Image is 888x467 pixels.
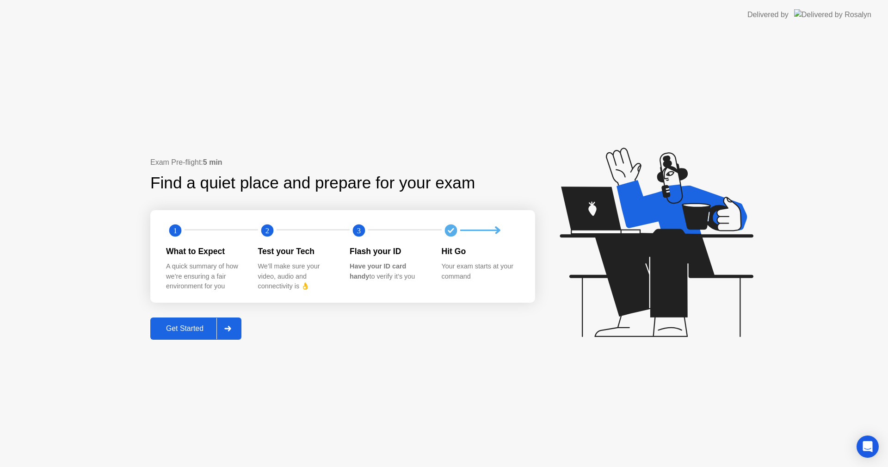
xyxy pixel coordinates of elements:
div: A quick summary of how we’re ensuring a fair environment for you [166,262,243,292]
text: 3 [357,226,361,235]
button: Get Started [150,318,241,340]
div: Test your Tech [258,245,335,257]
div: Get Started [153,324,216,333]
div: Your exam starts at your command [442,262,519,281]
div: What to Expect [166,245,243,257]
div: Flash your ID [350,245,427,257]
img: Delivered by Rosalyn [794,9,871,20]
div: to verify it’s you [350,262,427,281]
div: Delivered by [747,9,789,20]
text: 1 [173,226,177,235]
div: Find a quiet place and prepare for your exam [150,171,476,195]
div: We’ll make sure your video, audio and connectivity is 👌 [258,262,335,292]
div: Hit Go [442,245,519,257]
div: Exam Pre-flight: [150,157,535,168]
div: Open Intercom Messenger [857,436,879,458]
b: Have your ID card handy [350,262,406,280]
b: 5 min [203,158,222,166]
text: 2 [265,226,269,235]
